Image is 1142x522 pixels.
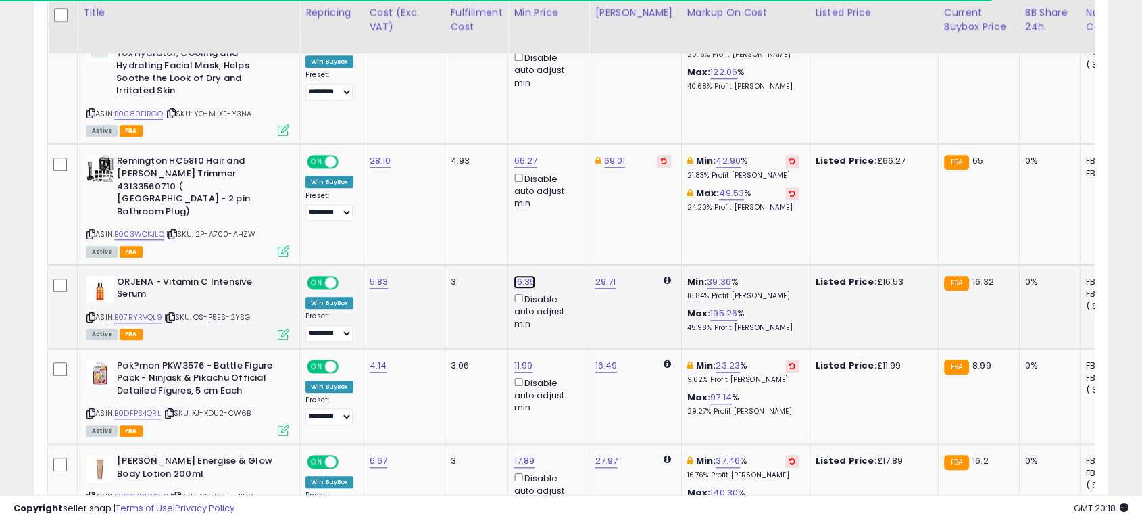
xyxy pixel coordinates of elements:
div: 0% [1025,455,1070,467]
div: Win BuyBox [305,176,353,188]
div: ASIN: [86,34,289,135]
span: OFF [337,456,358,468]
p: 29.27% Profit [PERSON_NAME] [687,407,799,417]
b: Min: [696,359,716,372]
a: 11.99 [514,359,532,373]
a: 4.14 [370,359,387,373]
div: % [687,391,799,417]
span: | SKU: OS-P5ES-2YSG [164,312,250,323]
b: Listed Price: [816,275,877,288]
a: B07RYRVQL9 [114,312,162,323]
b: Cucumber Gel Mask Extreme De-Tox Hydrator, Cooling and Hydrating Facial Mask, Helps Soothe the Lo... [116,34,280,101]
p: 24.20% Profit [PERSON_NAME] [687,203,799,212]
div: ( SFP: 1 ) [1086,300,1131,312]
a: 27.97 [595,454,618,468]
p: 20.16% Profit [PERSON_NAME] [687,50,799,60]
div: 0% [1025,276,1070,288]
div: Cost (Exc. VAT) [370,5,439,34]
div: Preset: [305,191,353,222]
a: B0080FIRGQ [114,108,163,120]
div: FBM: 0 [1086,168,1131,180]
span: 16.2 [972,454,989,467]
a: 17.89 [514,454,535,468]
img: 31F8I0gFH5L._SL40_.jpg [86,276,114,303]
div: ASIN: [86,276,289,339]
div: Title [83,5,294,20]
div: £11.99 [816,360,928,372]
a: 23.23 [716,359,740,373]
div: Repricing [305,5,358,20]
a: 122.06 [710,66,737,79]
div: ASIN: [86,155,289,255]
a: Privacy Policy [175,502,234,515]
div: Preset: [305,312,353,342]
img: 51PwyHIyCdL._SL40_.jpg [86,155,114,182]
b: Pok?mon PKW3576 - Battle Figure Pack - Ninjask & Pikachu Official Detailed Figures, 5 cm Each [117,360,281,401]
b: Max: [696,187,720,199]
a: 195.26 [710,307,737,321]
a: Terms of Use [116,502,173,515]
b: Max: [687,391,711,404]
span: | SKU: XJ-XDU2-CW6B [163,408,251,419]
div: % [687,360,799,385]
b: Min: [696,154,716,167]
img: 41J9vh5XdSL._SL40_.jpg [86,360,114,387]
div: % [687,276,799,301]
div: Preset: [305,70,353,101]
small: FBA [944,360,969,375]
div: FBM: 2 [1086,288,1131,300]
span: 8.99 [972,359,991,372]
b: Remington HC5810 Hair and [PERSON_NAME] Trimmer 43133560710 ( [GEOGRAPHIC_DATA] - 2 pin Bathroom ... [117,155,281,221]
p: 40.68% Profit [PERSON_NAME] [687,82,799,91]
div: Disable auto adjust min [514,375,578,414]
a: 29.71 [595,275,616,289]
span: 2025-10-10 20:18 GMT [1074,502,1128,515]
span: ON [308,360,325,372]
a: 16.35 [514,275,535,289]
div: 4.93 [451,155,498,167]
div: Win BuyBox [305,297,353,309]
p: 9.62% Profit [PERSON_NAME] [687,375,799,385]
div: 0% [1025,155,1070,167]
div: % [687,308,799,333]
div: Win BuyBox [305,55,353,68]
b: Min: [696,454,716,467]
div: % [687,187,799,212]
div: FBA: 13 [1086,276,1131,288]
a: 16.49 [595,359,617,373]
span: | SKU: YO-MJXE-Y3NA [165,108,251,119]
a: 6.67 [370,454,388,468]
span: OFF [337,277,358,289]
div: Num of Comp. [1086,5,1135,34]
b: Listed Price: [816,154,877,167]
b: ORJENA - Vitamin C Intensive Serum [117,276,281,304]
div: £66.27 [816,155,928,167]
div: % [687,155,799,180]
small: FBA [944,276,969,291]
div: Disable auto adjust min [514,471,578,510]
img: 21MbVgMf8gL._SL40_.jpg [86,455,114,482]
div: FBM: 2 [1086,467,1131,479]
div: FBA: 10 [1086,360,1131,372]
div: Listed Price [816,5,933,20]
strong: Copyright [14,502,63,515]
a: 49.53 [719,187,744,200]
b: [PERSON_NAME] Energise & Glow Body Lotion 200ml [117,455,281,483]
div: ( SFP: 1 ) [1086,59,1131,71]
span: FBA [120,246,143,258]
div: Current Buybox Price [944,5,1014,34]
div: FBM: 9 [1086,372,1131,384]
b: Max: [687,66,711,78]
div: [PERSON_NAME] [595,5,675,20]
div: Win BuyBox [305,476,353,488]
span: OFF [337,156,358,168]
p: 21.83% Profit [PERSON_NAME] [687,171,799,181]
span: | SKU: 2P-A700-AHZW [166,229,255,239]
div: £16.53 [816,276,928,288]
div: ( SFP: 2 ) [1086,384,1131,396]
div: Min Price [514,5,583,20]
div: 3.06 [451,360,498,372]
b: Listed Price: [816,454,877,467]
div: 0% [1025,360,1070,372]
div: ( SFP: 1 ) [1086,479,1131,492]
